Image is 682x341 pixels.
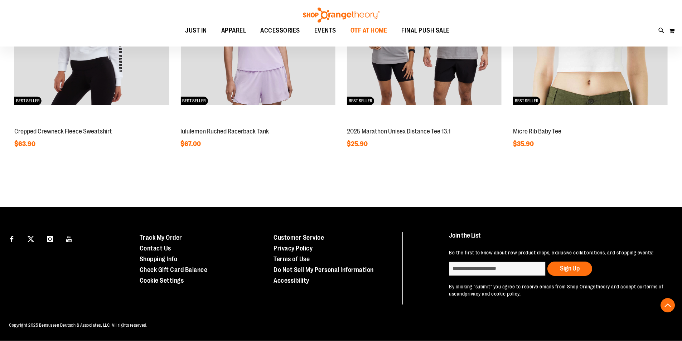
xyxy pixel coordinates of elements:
[140,234,182,241] a: Track My Order
[44,232,56,245] a: Visit our Instagram page
[513,128,561,135] a: Micro Rib Baby Tee
[180,128,269,135] a: lululemon Ruched Racerback Tank
[180,120,335,126] a: lululemon Ruched Racerback TankBEST SELLER
[140,245,171,252] a: Contact Us
[449,284,663,297] a: terms of use
[5,232,18,245] a: Visit our Facebook page
[274,234,324,241] a: Customer Service
[14,120,169,126] a: Cropped Crewneck Fleece SweatshirtBEST SELLER
[513,120,668,126] a: Micro Rib Baby TeeBEST SELLER
[314,23,336,39] span: EVENTS
[449,283,666,297] p: By clicking "submit" you agree to receive emails from Shop Orangetheory and accept our and
[394,23,457,39] a: FINAL PUSH SALE
[9,323,147,328] span: Copyright 2025 Bensussen Deutsch & Associates, LLC. All rights reserved.
[260,23,300,39] span: ACCESSORIES
[178,23,214,39] a: JUST IN
[547,262,592,276] button: Sign Up
[185,23,207,39] span: JUST IN
[343,23,395,39] a: OTF AT HOME
[560,265,580,272] span: Sign Up
[449,232,666,245] h4: Join the List
[347,97,374,105] span: BEST SELLER
[214,23,253,39] a: APPAREL
[274,245,313,252] a: Privacy Policy
[302,8,381,23] img: Shop Orangetheory
[347,140,369,147] span: $25.90
[253,23,307,39] a: ACCESSORIES
[401,23,450,39] span: FINAL PUSH SALE
[449,262,546,276] input: enter email
[14,97,42,105] span: BEST SELLER
[347,128,450,135] a: 2025 Marathon Unisex Distance Tee 13.1
[28,236,34,242] img: Twitter
[513,97,540,105] span: BEST SELLER
[180,140,202,147] span: $67.00
[350,23,387,39] span: OTF AT HOME
[274,277,309,284] a: Accessibility
[140,255,178,263] a: Shopping Info
[221,23,246,39] span: APPAREL
[274,255,310,263] a: Terms of Use
[14,128,112,135] a: Cropped Crewneck Fleece Sweatshirt
[180,97,208,105] span: BEST SELLER
[513,140,535,147] span: $35.90
[449,249,666,256] p: Be the first to know about new product drops, exclusive collaborations, and shopping events!
[465,291,521,297] a: privacy and cookie policy.
[140,266,208,273] a: Check Gift Card Balance
[661,298,675,312] button: Back To Top
[140,277,184,284] a: Cookie Settings
[347,120,502,126] a: 2025 Marathon Unisex Distance Tee 13.1BEST SELLER
[63,232,76,245] a: Visit our Youtube page
[307,23,343,39] a: EVENTS
[274,266,374,273] a: Do Not Sell My Personal Information
[25,232,37,245] a: Visit our X page
[14,140,37,147] span: $63.90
